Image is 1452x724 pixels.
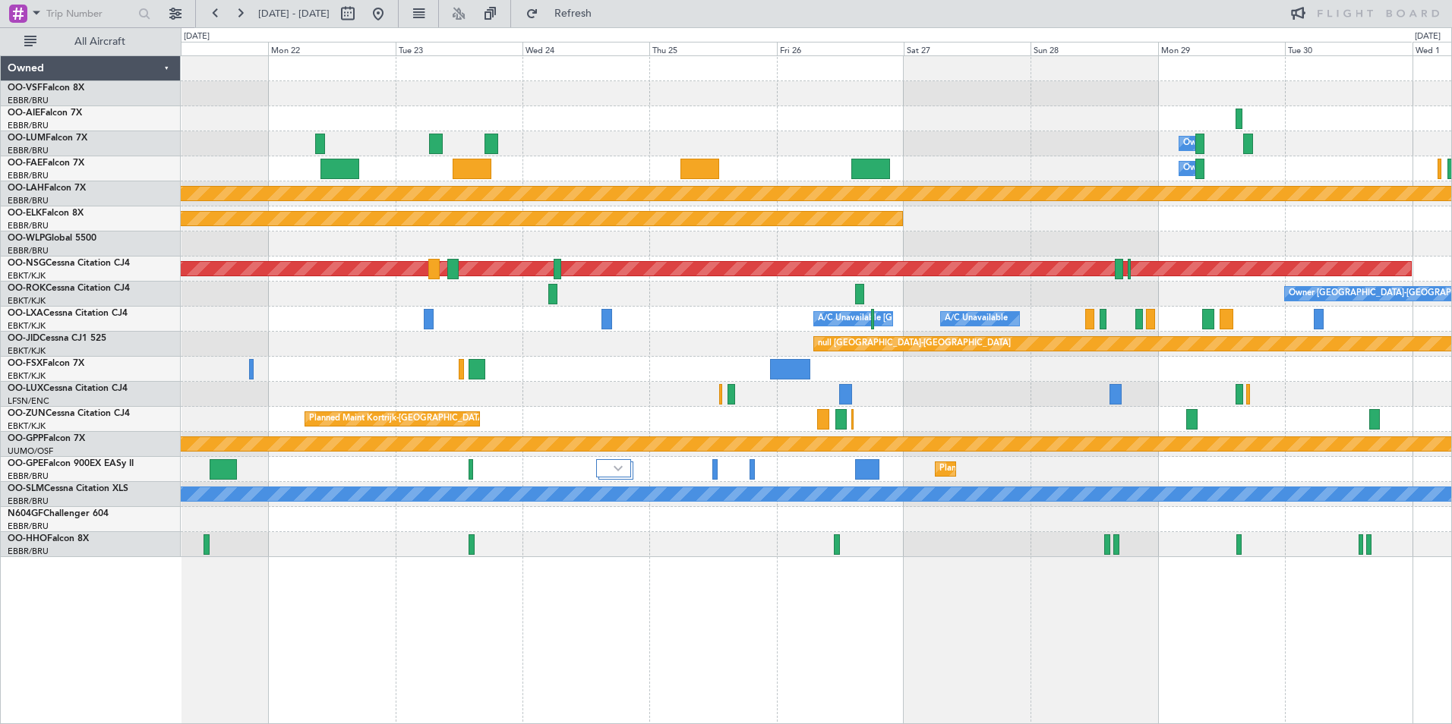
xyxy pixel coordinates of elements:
[258,7,330,20] span: [DATE] - [DATE]
[8,395,49,407] a: LFSN/ENC
[8,334,39,343] span: OO-JID
[522,42,649,55] div: Wed 24
[8,320,46,332] a: EBKT/KJK
[649,42,776,55] div: Thu 25
[8,145,49,156] a: EBBR/BRU
[268,42,395,55] div: Mon 22
[8,284,130,293] a: OO-ROKCessna Citation CJ4
[818,307,1100,330] div: A/C Unavailable [GEOGRAPHIC_DATA] ([GEOGRAPHIC_DATA] National)
[8,521,49,532] a: EBBR/BRU
[8,334,106,343] a: OO-JIDCessna CJ1 525
[17,30,165,54] button: All Aircraft
[8,159,43,168] span: OO-FAE
[8,234,45,243] span: OO-WLP
[8,83,43,93] span: OO-VSF
[8,134,87,143] a: OO-LUMFalcon 7X
[1285,42,1412,55] div: Tue 30
[945,307,1008,330] div: A/C Unavailable
[8,309,128,318] a: OO-LXACessna Citation CJ4
[39,36,160,47] span: All Aircraft
[8,459,134,468] a: OO-GPEFalcon 900EX EASy II
[8,159,84,168] a: OO-FAEFalcon 7X
[1183,132,1286,155] div: Owner Melsbroek Air Base
[8,534,89,543] a: OO-HHOFalcon 8X
[8,420,46,432] a: EBKT/KJK
[777,42,904,55] div: Fri 26
[309,408,486,430] div: Planned Maint Kortrijk-[GEOGRAPHIC_DATA]
[8,484,44,493] span: OO-SLM
[184,30,210,43] div: [DATE]
[8,484,128,493] a: OO-SLMCessna Citation XLS
[8,259,46,268] span: OO-NSG
[8,209,42,218] span: OO-ELK
[8,109,82,118] a: OO-AIEFalcon 7X
[8,95,49,106] a: EBBR/BRU
[8,284,46,293] span: OO-ROK
[614,465,623,471] img: arrow-gray.svg
[1031,42,1157,55] div: Sun 28
[8,496,49,507] a: EBBR/BRU
[46,2,134,25] input: Trip Number
[8,309,43,318] span: OO-LXA
[1183,157,1286,180] div: Owner Melsbroek Air Base
[8,209,84,218] a: OO-ELKFalcon 8X
[8,359,84,368] a: OO-FSXFalcon 7X
[8,409,46,418] span: OO-ZUN
[8,83,84,93] a: OO-VSFFalcon 8X
[8,234,96,243] a: OO-WLPGlobal 5500
[8,384,43,393] span: OO-LUX
[8,184,44,193] span: OO-LAH
[8,245,49,257] a: EBBR/BRU
[818,332,1011,355] div: null [GEOGRAPHIC_DATA]-[GEOGRAPHIC_DATA]
[8,546,49,557] a: EBBR/BRU
[8,170,49,181] a: EBBR/BRU
[8,370,46,382] a: EBKT/KJK
[141,42,268,55] div: Sun 21
[8,295,46,307] a: EBKT/KJK
[8,509,109,518] a: N604GFChallenger 604
[541,8,605,19] span: Refresh
[8,509,43,518] span: N604GF
[8,409,130,418] a: OO-ZUNCessna Citation CJ4
[904,42,1031,55] div: Sat 27
[8,345,46,357] a: EBKT/KJK
[8,434,85,443] a: OO-GPPFalcon 7X
[8,471,49,482] a: EBBR/BRU
[519,2,610,26] button: Refresh
[8,195,49,206] a: EBBR/BRU
[8,270,46,282] a: EBKT/KJK
[396,42,522,55] div: Tue 23
[8,220,49,231] a: EBBR/BRU
[8,459,43,468] span: OO-GPE
[8,134,46,143] span: OO-LUM
[8,259,130,268] a: OO-NSGCessna Citation CJ4
[8,359,43,368] span: OO-FSX
[8,120,49,131] a: EBBR/BRU
[8,434,43,443] span: OO-GPP
[939,458,1214,480] div: Planned Maint [GEOGRAPHIC_DATA] ([GEOGRAPHIC_DATA] National)
[8,184,86,193] a: OO-LAHFalcon 7X
[1415,30,1441,43] div: [DATE]
[8,384,128,393] a: OO-LUXCessna Citation CJ4
[8,109,40,118] span: OO-AIE
[8,534,47,543] span: OO-HHO
[1158,42,1285,55] div: Mon 29
[8,445,53,457] a: UUMO/OSF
